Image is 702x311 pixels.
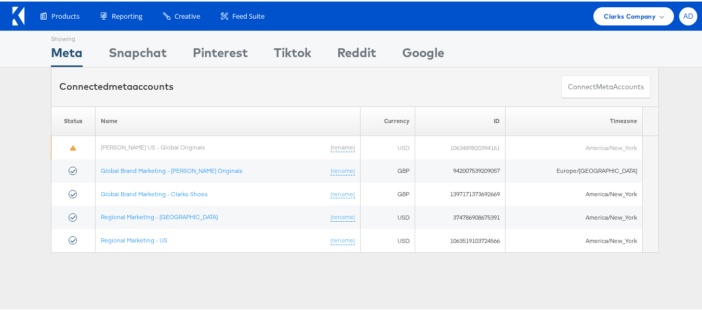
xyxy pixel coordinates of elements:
[415,105,506,134] th: ID
[59,78,174,92] div: Connected accounts
[232,10,264,20] span: Feed Suite
[506,134,642,158] td: America/New_York
[101,211,218,219] a: Regional Marketing - [GEOGRAPHIC_DATA]
[51,105,96,134] th: Status
[415,181,506,205] td: 1397171373692669
[506,105,642,134] th: Timezone
[51,10,80,20] span: Products
[101,235,167,242] a: Regional Marketing - US
[561,74,651,97] button: ConnectmetaAccounts
[193,42,248,65] div: Pinterest
[101,188,208,196] a: Global Brand Marketing - Clarks Shoes
[360,105,415,134] th: Currency
[330,188,355,197] a: (rename)
[109,79,133,91] span: meta
[415,204,506,227] td: 374786908675391
[506,204,642,227] td: America/New_York
[415,158,506,181] td: 942007539209057
[330,211,355,220] a: (rename)
[330,235,355,244] a: (rename)
[51,42,83,65] div: Meta
[112,10,142,20] span: Reporting
[683,11,694,18] span: AD
[96,105,361,134] th: Name
[101,165,243,173] a: Global Brand Marketing - [PERSON_NAME] Originals
[109,42,167,65] div: Snapchat
[51,30,83,42] div: Showing
[337,42,376,65] div: Reddit
[415,134,506,158] td: 1063489820394161
[101,142,205,150] a: [PERSON_NAME] US - Global Originals
[360,204,415,227] td: USD
[506,158,642,181] td: Europe/[GEOGRAPHIC_DATA]
[175,10,200,20] span: Creative
[360,158,415,181] td: GBP
[506,181,642,205] td: America/New_York
[415,227,506,251] td: 1063519103724566
[360,227,415,251] td: USD
[330,165,355,174] a: (rename)
[360,134,415,158] td: USD
[360,181,415,205] td: GBP
[596,80,613,90] span: meta
[506,227,642,251] td: America/New_York
[330,142,355,151] a: (rename)
[274,42,311,65] div: Tiktok
[604,9,656,20] span: Clarks Company
[402,42,444,65] div: Google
